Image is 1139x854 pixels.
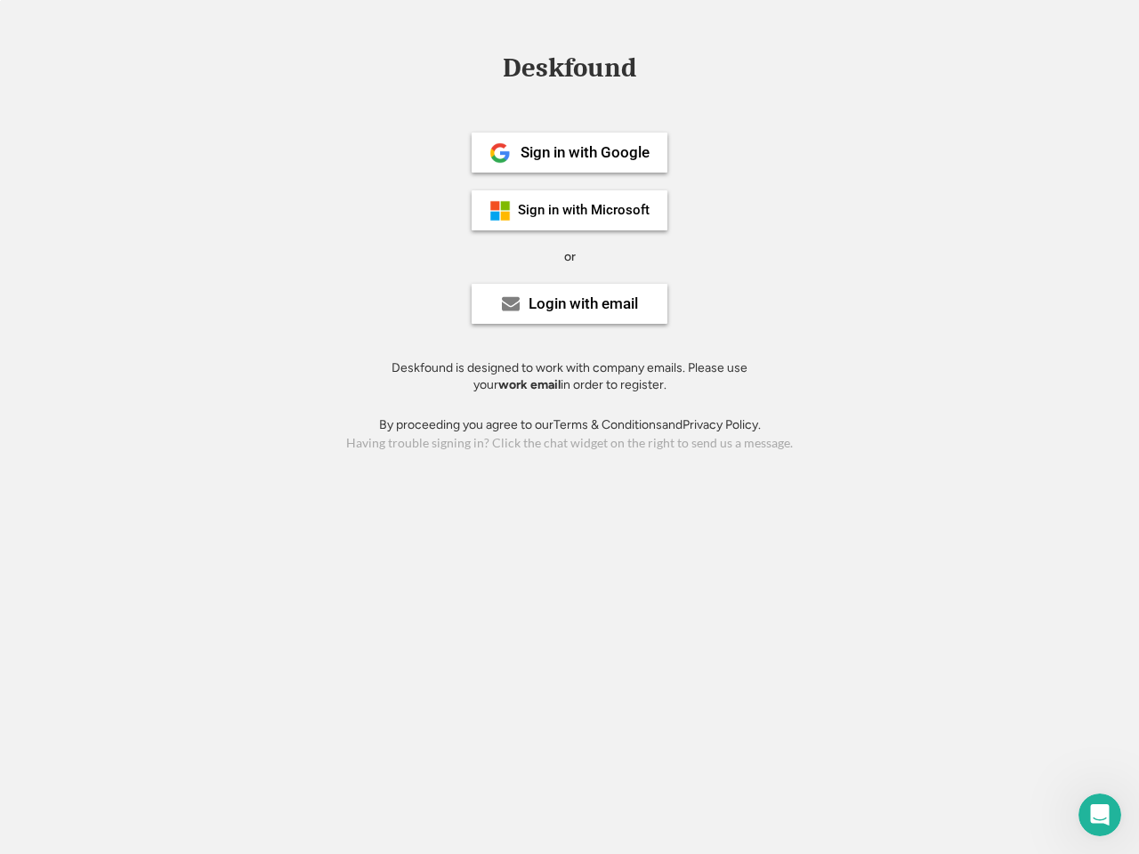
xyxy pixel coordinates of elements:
div: Sign in with Google [521,145,650,160]
img: ms-symbollockup_mssymbol_19.png [489,200,511,222]
div: Sign in with Microsoft [518,204,650,217]
div: Login with email [529,296,638,311]
div: or [564,248,576,266]
div: Deskfound is designed to work with company emails. Please use your in order to register. [369,359,770,394]
a: Terms & Conditions [553,417,662,432]
div: Deskfound [494,54,645,82]
img: 1024px-Google__G__Logo.svg.png [489,142,511,164]
strong: work email [498,377,561,392]
iframe: Intercom live chat [1078,794,1121,836]
a: Privacy Policy. [683,417,761,432]
div: By proceeding you agree to our and [379,416,761,434]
